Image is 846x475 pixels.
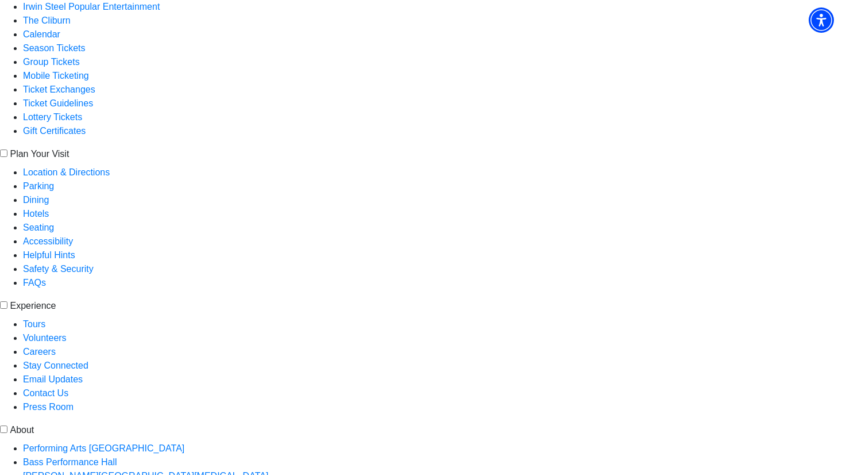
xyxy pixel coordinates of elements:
[23,236,73,246] a: Accessibility
[10,423,34,437] label: About
[23,250,75,260] a: Helpful Hints
[23,223,54,232] a: Seating
[10,299,56,313] label: Experience
[23,195,49,205] a: Dining
[23,264,94,274] a: Safety & Security
[23,278,46,288] a: FAQs
[23,57,80,67] a: Group Tickets
[23,333,67,343] a: Volunteers
[23,85,95,94] a: Ticket Exchanges
[23,374,83,384] a: Email Updates
[23,2,160,12] a: Irwin Steel Popular Entertainment
[23,402,74,412] a: Press Room
[23,29,60,39] a: Calendar
[23,457,117,467] a: Bass Performance Hall
[23,112,82,122] a: Lottery Tickets
[23,347,56,357] a: Careers
[23,388,68,398] a: Contact Us
[23,16,71,25] a: The Cliburn
[23,361,88,370] a: Stay Connected
[23,71,89,81] a: Mobile Ticketing
[23,181,54,191] a: Parking
[809,7,834,33] div: Accessibility Menu
[10,147,69,161] label: Plan Your Visit
[23,209,49,219] a: Hotels
[23,98,93,108] a: Ticket Guidelines
[23,443,184,453] a: Performing Arts [GEOGRAPHIC_DATA]
[23,43,86,53] a: Season Tickets
[23,319,45,329] a: Tours
[23,167,110,177] a: Location & Directions
[23,126,86,136] a: Gift Certificates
